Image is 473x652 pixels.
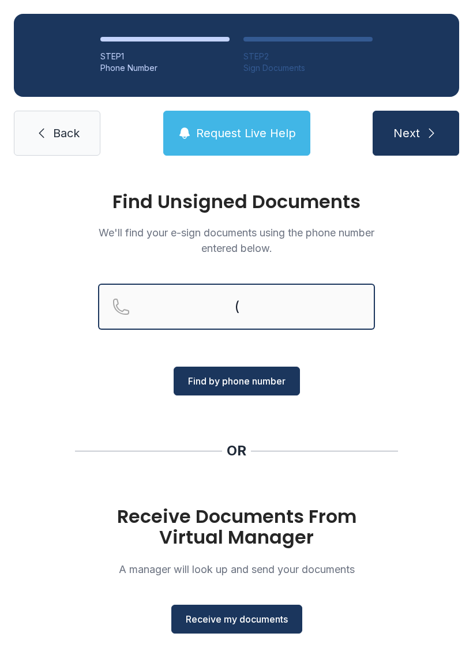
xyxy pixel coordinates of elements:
span: Request Live Help [196,125,296,141]
div: OR [227,442,246,460]
span: Receive my documents [186,612,288,626]
span: Back [53,125,80,141]
span: Next [393,125,420,141]
div: STEP 1 [100,51,230,62]
h1: Find Unsigned Documents [98,193,375,211]
p: We'll find your e-sign documents using the phone number entered below. [98,225,375,256]
span: Find by phone number [188,374,286,388]
p: A manager will look up and send your documents [98,561,375,577]
div: Phone Number [100,62,230,74]
div: Sign Documents [243,62,373,74]
input: Reservation phone number [98,284,375,330]
h1: Receive Documents From Virtual Manager [98,506,375,548]
div: STEP 2 [243,51,373,62]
